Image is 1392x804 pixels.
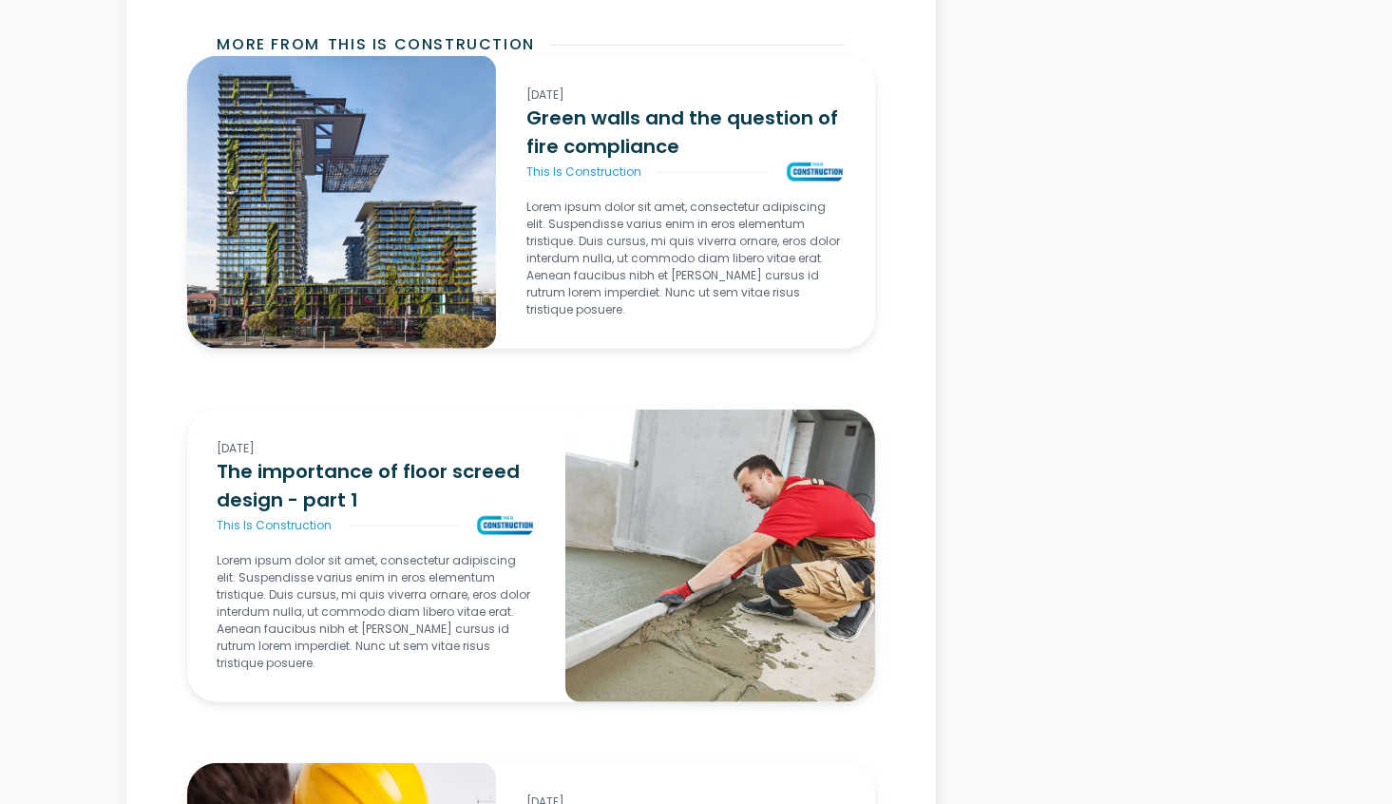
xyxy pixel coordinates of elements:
[218,457,535,514] h3: The importance of floor screed design - part 1
[475,514,535,537] img: The importance of floor screed design - part 1
[526,163,641,181] div: This Is Construction
[565,410,875,702] img: The importance of floor screed design - part 1
[218,33,320,56] h2: More from
[785,161,845,183] img: Green walls and the question of fire compliance
[526,104,844,161] h3: Green walls and the question of fire compliance
[187,410,565,702] a: [DATE]The importance of floor screed design - part 1This Is ConstructionThe importance of floor s...
[218,517,333,534] div: This Is Construction
[218,440,535,457] div: [DATE]
[526,199,844,318] p: Lorem ipsum dolor sit amet, consectetur adipiscing elit. Suspendisse varius enim in eros elementu...
[328,33,535,56] h2: This Is Construction
[187,56,497,349] img: Green walls and the question of fire compliance
[496,56,874,349] a: [DATE]Green walls and the question of fire complianceThis Is ConstructionGreen walls and the ques...
[526,86,844,104] div: [DATE]
[218,552,535,672] p: Lorem ipsum dolor sit amet, consectetur adipiscing elit. Suspendisse varius enim in eros elementu...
